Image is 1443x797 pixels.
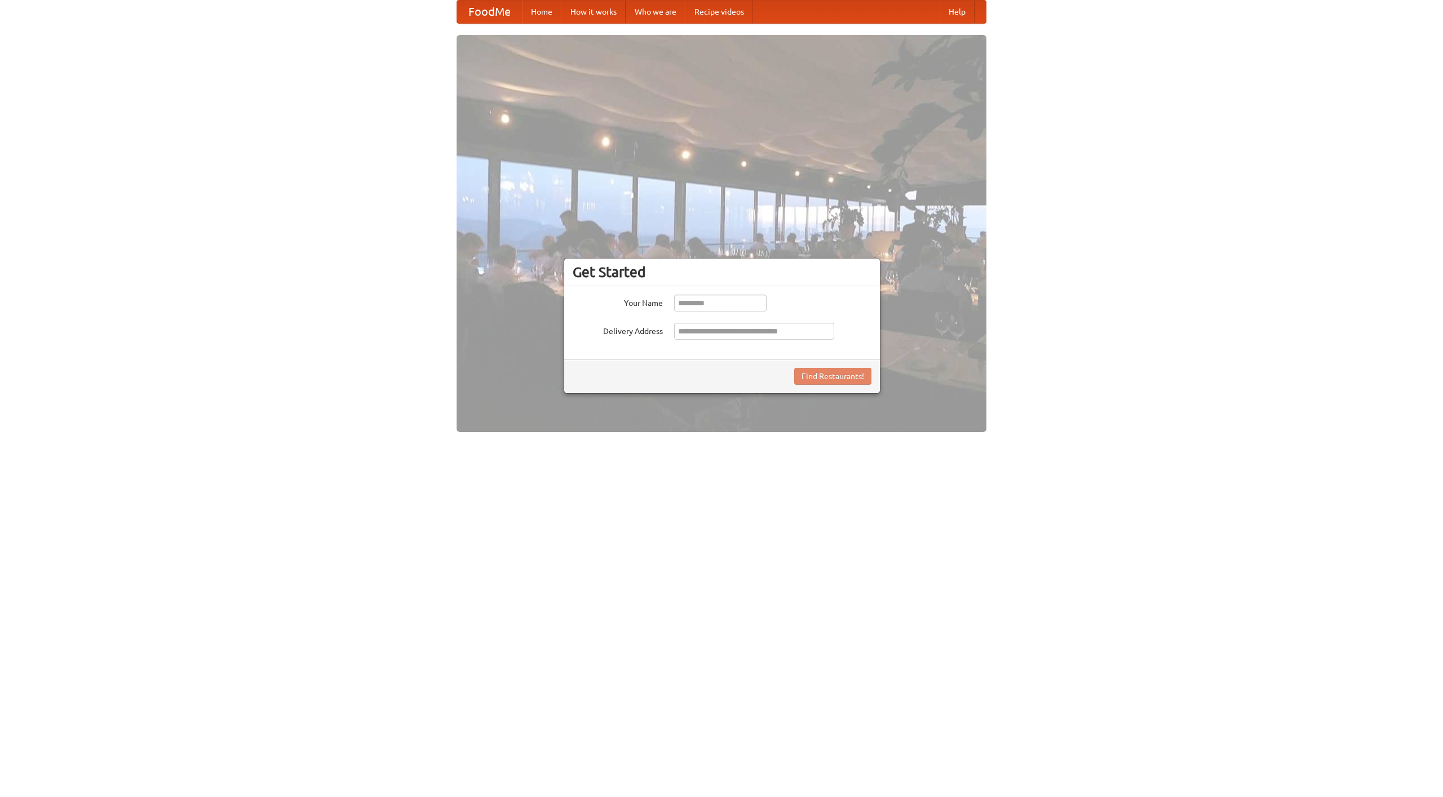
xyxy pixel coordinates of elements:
a: How it works [561,1,626,23]
a: Who we are [626,1,685,23]
a: FoodMe [457,1,522,23]
button: Find Restaurants! [794,368,871,385]
h3: Get Started [573,264,871,280]
label: Delivery Address [573,323,663,337]
a: Recipe videos [685,1,753,23]
a: Help [940,1,975,23]
label: Your Name [573,295,663,309]
a: Home [522,1,561,23]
